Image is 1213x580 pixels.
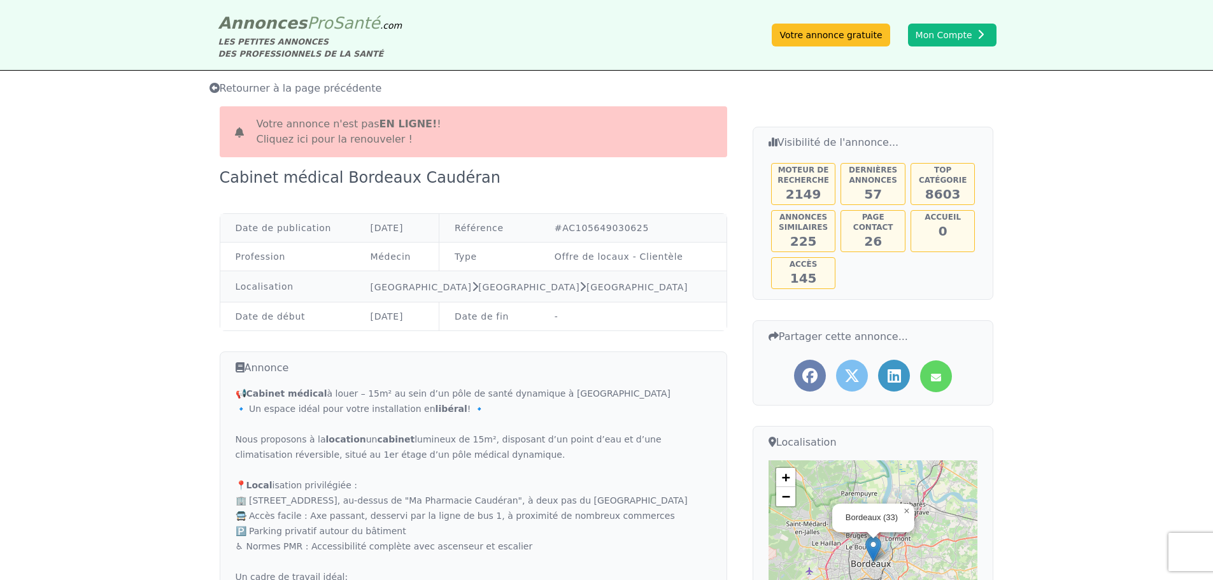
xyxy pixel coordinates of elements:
strong: cabinet [377,434,415,444]
img: Marker [865,536,881,562]
h3: Partager cette annonce... [769,329,978,344]
h5: Annonces similaires [773,212,834,232]
h5: Top catégorie [912,165,974,185]
span: × [904,506,909,516]
a: Votre annonce gratuite [772,24,890,46]
a: Offre de locaux - Clientèle [555,251,683,262]
a: AnnoncesProSanté.com [218,13,402,32]
a: Partager l'annonce par mail [920,360,952,392]
td: Date de fin [439,302,539,331]
div: LES PETITES ANNONCES DES PROFESSIONNELS DE LA SANTÉ [218,36,402,60]
a: Cliquez ici pour la renouveler ! [257,133,413,145]
a: Médecin [371,251,411,262]
span: 0 [939,223,947,239]
a: Close popup [899,504,914,519]
h5: Accès [773,259,834,269]
h3: Visibilité de l'annonce... [769,135,978,150]
strong: Cabinet médical [246,388,327,399]
td: Type [439,243,539,271]
span: 225 [790,234,817,249]
td: Localisation [220,271,355,302]
div: Cabinet médical Bordeaux Caudéran [220,167,508,188]
a: [GEOGRAPHIC_DATA] [478,282,579,292]
span: 26 [864,234,882,249]
span: − [782,488,790,504]
span: Annonces [218,13,308,32]
div: Bordeaux (33) [846,513,898,523]
strong: libéral [436,404,467,414]
strong: Local [246,480,273,490]
h5: Accueil [912,212,974,222]
a: Zoom in [776,468,795,487]
span: 8603 [925,187,961,202]
h5: Dernières annonces [842,165,904,185]
td: #AC105649030625 [539,214,727,243]
span: Retourner à la page précédente [209,82,382,94]
td: Référence [439,214,539,243]
td: Date de publication [220,214,355,243]
span: Pro [307,13,333,32]
span: + [782,469,790,485]
a: Partager l'annonce sur LinkedIn [878,360,910,392]
b: en ligne! [380,118,437,130]
h3: Localisation [769,434,978,450]
h3: Annonce [236,360,711,376]
span: Santé [333,13,380,32]
a: [GEOGRAPHIC_DATA] [586,282,688,292]
td: Profession [220,243,355,271]
a: Zoom out [776,487,795,506]
strong: location [325,434,365,444]
a: [GEOGRAPHIC_DATA] [371,282,472,292]
span: .com [380,20,402,31]
h5: Page contact [842,212,904,232]
i: Retourner à la liste [209,83,220,93]
span: 57 [864,187,882,202]
td: Date de début [220,302,355,331]
td: - [539,302,727,331]
span: 2149 [786,187,821,202]
a: Partager l'annonce sur Twitter [836,360,868,392]
td: [DATE] [355,302,439,331]
td: [DATE] [355,214,439,243]
span: Votre annonce n'est pas ! [257,117,441,147]
h5: Moteur de recherche [773,165,834,185]
a: Partager l'annonce sur Facebook [794,360,826,392]
button: Mon Compte [908,24,997,46]
span: 145 [790,271,817,286]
